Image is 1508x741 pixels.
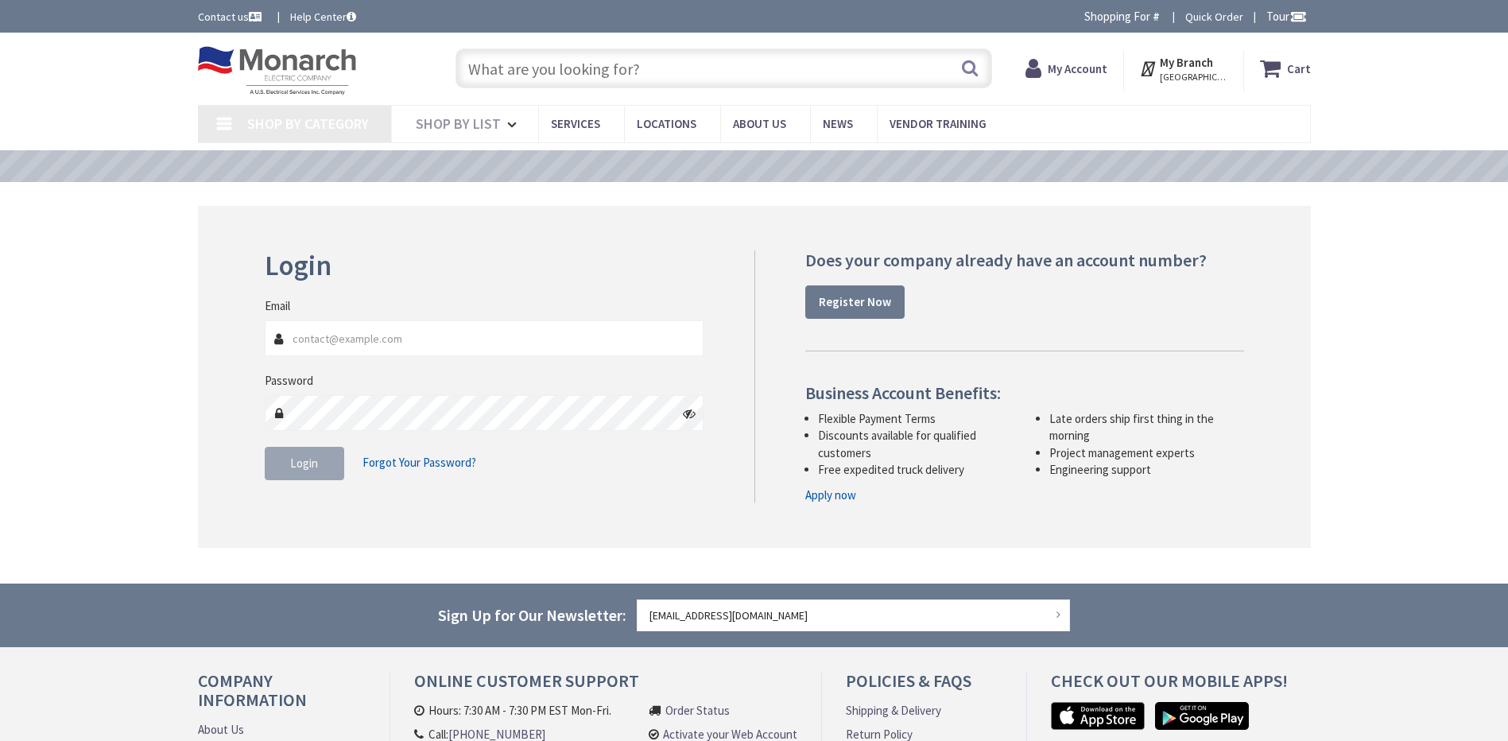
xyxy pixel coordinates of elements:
span: About Us [733,116,786,131]
span: Vendor Training [890,116,987,131]
a: VIEW OUR VIDEO TRAINING LIBRARY [615,158,893,176]
strong: My Branch [1160,55,1213,70]
li: Discounts available for qualified customers [818,427,1013,461]
span: Sign Up for Our Newsletter: [438,605,626,625]
span: Tour [1266,9,1307,24]
h4: Check out Our Mobile Apps! [1051,671,1323,702]
span: Shop By Category [247,114,369,133]
span: Shopping For [1084,9,1150,24]
li: Project management experts [1049,444,1244,461]
a: Apply now [805,487,856,503]
strong: Cart [1287,54,1311,83]
h4: Business Account Benefits: [805,383,1244,402]
span: Shop By List [416,114,501,133]
label: Password [265,372,313,389]
span: Locations [637,116,696,131]
h2: Login [265,250,704,281]
li: Late orders ship first thing in the morning [1049,410,1244,444]
span: Services [551,116,600,131]
a: Cart [1260,54,1311,83]
li: Engineering support [1049,461,1244,478]
strong: Register Now [819,294,891,309]
a: My Account [1025,54,1107,83]
strong: # [1153,9,1160,24]
h4: Does your company already have an account number? [805,250,1244,270]
li: Hours: 7:30 AM - 7:30 PM EST Mon-Fri. [414,702,634,719]
a: Register Now [805,285,905,319]
input: What are you looking for? [456,48,992,88]
a: Shipping & Delivery [846,702,941,719]
h4: Online Customer Support [414,671,797,702]
i: Click here to show/hide password [683,407,696,420]
a: Order Status [665,702,730,719]
img: Monarch Electric Company [198,46,357,95]
a: About Us [198,721,244,738]
span: Forgot Your Password? [362,455,476,470]
span: Login [290,456,318,471]
div: My Branch [GEOGRAPHIC_DATA], [GEOGRAPHIC_DATA] [1139,54,1227,83]
span: News [823,116,853,131]
strong: My Account [1048,61,1107,76]
a: Help Center [290,9,356,25]
li: Free expedited truck delivery [818,461,1013,478]
a: Contact us [198,9,265,25]
a: Quick Order [1185,9,1243,25]
input: Enter your email address [637,599,1071,631]
h4: Policies & FAQs [846,671,1002,702]
label: Email [265,297,290,314]
span: [GEOGRAPHIC_DATA], [GEOGRAPHIC_DATA] [1160,71,1227,83]
input: Email [265,320,704,356]
h4: Company Information [198,671,366,721]
li: Flexible Payment Terms [818,410,1013,427]
button: Login [265,447,344,480]
a: Forgot Your Password? [362,448,476,478]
